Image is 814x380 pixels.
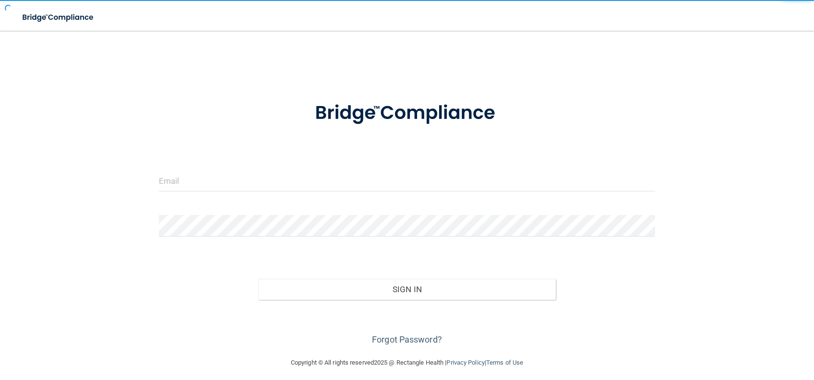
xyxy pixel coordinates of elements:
img: bridge_compliance_login_screen.278c3ca4.svg [14,8,103,27]
a: Terms of Use [486,359,523,366]
div: Copyright © All rights reserved 2025 @ Rectangle Health | | [232,347,582,378]
a: Privacy Policy [446,359,484,366]
a: Forgot Password? [372,334,442,344]
img: bridge_compliance_login_screen.278c3ca4.svg [295,88,519,138]
input: Email [159,170,655,191]
button: Sign In [258,279,556,300]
